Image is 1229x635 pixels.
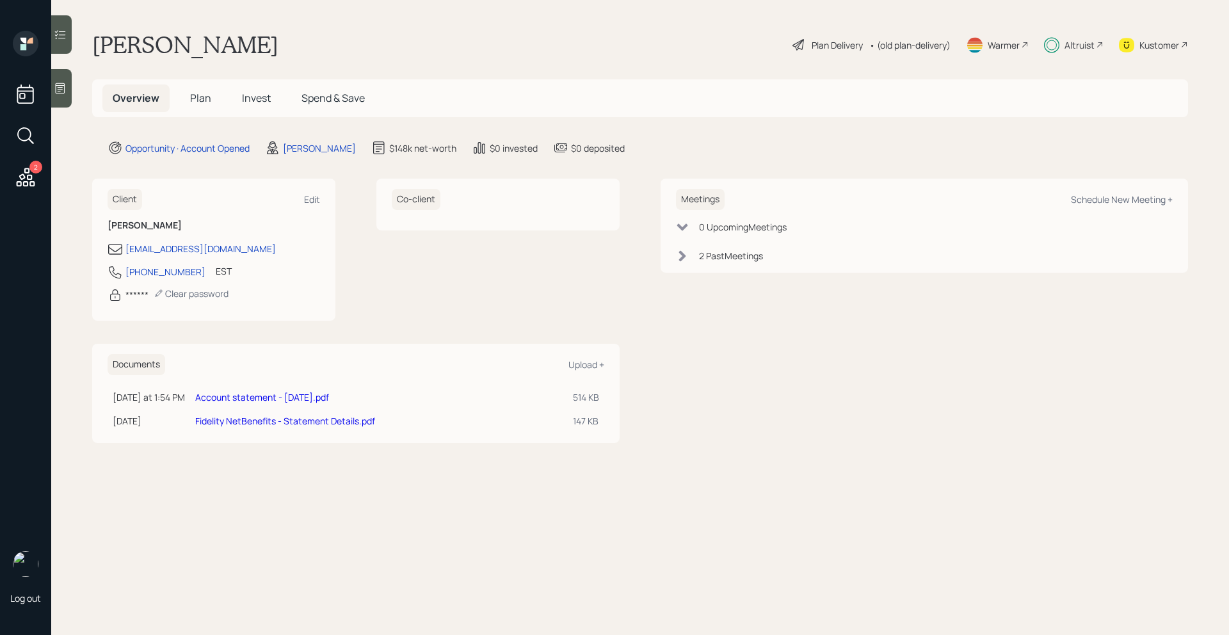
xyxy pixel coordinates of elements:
div: Kustomer [1139,38,1179,52]
div: [DATE] [113,414,185,428]
a: Account statement - [DATE].pdf [195,391,329,403]
h6: Meetings [676,189,725,210]
div: Edit [304,193,320,205]
span: Plan [190,91,211,105]
div: • (old plan-delivery) [869,38,951,52]
img: michael-russo-headshot.png [13,551,38,577]
div: Clear password [154,287,229,300]
div: Altruist [1064,38,1095,52]
div: [DATE] at 1:54 PM [113,390,185,404]
div: [PERSON_NAME] [283,141,356,155]
div: Plan Delivery [812,38,863,52]
div: 514 KB [573,390,599,404]
div: 2 [29,161,42,173]
div: Opportunity · Account Opened [125,141,250,155]
h6: Co-client [392,189,440,210]
div: $0 invested [490,141,538,155]
h6: Documents [108,354,165,375]
a: Fidelity NetBenefits - Statement Details.pdf [195,415,375,427]
div: Warmer [988,38,1020,52]
span: Overview [113,91,159,105]
h6: [PERSON_NAME] [108,220,320,231]
div: [PHONE_NUMBER] [125,265,205,278]
div: $148k net-worth [389,141,456,155]
h1: [PERSON_NAME] [92,31,278,59]
div: 147 KB [573,414,599,428]
div: 0 Upcoming Meeting s [699,220,787,234]
span: Spend & Save [301,91,365,105]
div: EST [216,264,232,278]
span: Invest [242,91,271,105]
div: $0 deposited [571,141,625,155]
div: Log out [10,592,41,604]
h6: Client [108,189,142,210]
div: 2 Past Meeting s [699,249,763,262]
div: Schedule New Meeting + [1071,193,1173,205]
div: Upload + [568,358,604,371]
div: [EMAIL_ADDRESS][DOMAIN_NAME] [125,242,276,255]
